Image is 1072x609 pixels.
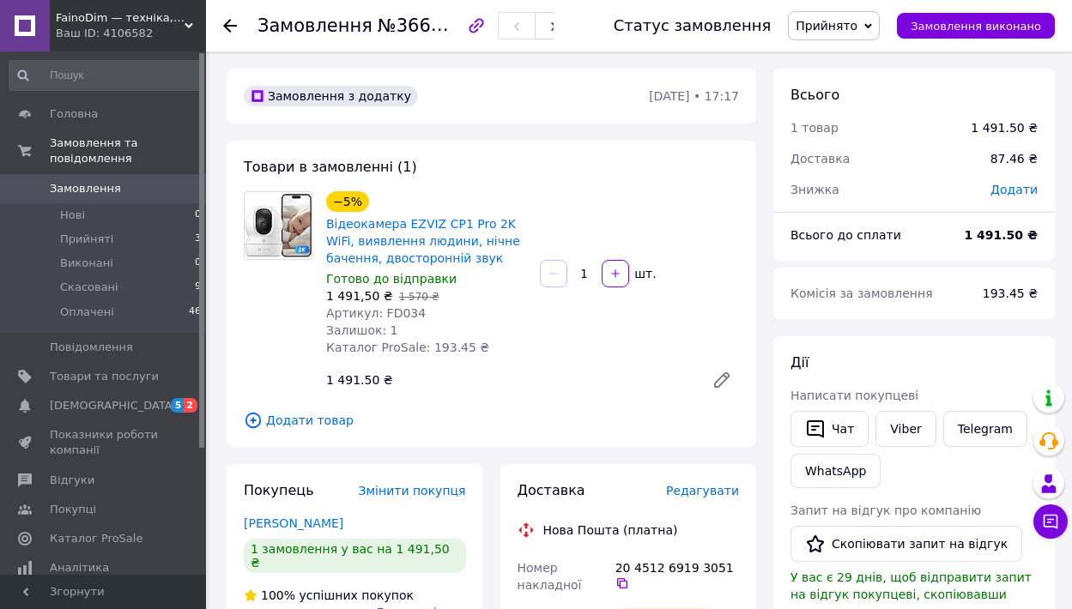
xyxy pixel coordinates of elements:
span: 1 491,50 ₴ [326,289,393,303]
span: 2 [184,398,197,413]
span: Прийняті [60,232,113,247]
span: Нові [60,208,85,223]
span: 0 [195,208,201,223]
span: Показники роботи компанії [50,427,159,458]
span: Покупець [244,482,314,498]
span: Товари в замовленні (1) [244,159,417,175]
span: Скасовані [60,280,118,295]
span: Покупці [50,502,96,517]
span: Замовлення та повідомлення [50,136,206,166]
span: Замовлення [50,181,121,196]
span: Дії [790,354,809,371]
div: Нова Пошта (платна) [539,522,682,539]
span: 5 [171,398,185,413]
span: 100% [261,588,295,602]
span: [DEMOGRAPHIC_DATA] [50,398,177,413]
span: Знижка [790,183,839,196]
span: 0 [195,256,201,271]
span: Запит на відгук про компанію [790,503,981,517]
div: шт. [631,265,658,282]
span: Виконані [60,256,113,271]
span: Всього до сплати [790,228,901,242]
a: Редагувати [705,363,739,397]
span: Артикул: FD034 [326,306,426,320]
button: Скопіювати запит на відгук [790,526,1022,562]
span: 1 товар [790,121,839,135]
b: 1 491.50 ₴ [964,228,1038,242]
button: Чат з покупцем [1033,504,1068,539]
span: Замовлення виконано [911,20,1041,33]
div: успішних покупок [244,587,414,604]
span: Номер накладної [518,561,582,592]
a: Відеокамера EZVIZ CP1 Pro 2K WiFi, виявлення людини, нічне бачення, двосторонній звук [326,217,520,265]
input: Пошук [9,60,203,91]
div: Ваш ID: 4106582 [56,26,206,41]
span: Товари та послуги [50,369,159,384]
a: [PERSON_NAME] [244,516,343,530]
span: Написати покупцеві [790,389,918,402]
div: Замовлення з додатку [244,86,418,106]
a: WhatsApp [790,454,881,488]
div: 1 491.50 ₴ [319,368,698,392]
span: Всього [790,87,839,103]
span: Додати [990,183,1038,196]
img: Відеокамера EZVIZ CP1 Pro 2K WiFi, виявлення людини, нічне бачення, двосторонній звук [245,194,312,257]
div: −5% [326,191,369,212]
span: 1 570 ₴ [399,291,439,303]
span: Аналітика [50,560,109,576]
span: Відгуки [50,473,94,488]
span: Оплачені [60,304,114,320]
span: Головна [50,106,98,122]
span: Доставка [518,482,585,498]
div: 1 замовлення у вас на 1 491,50 ₴ [244,539,466,573]
div: Статус замовлення [614,17,772,34]
span: 193.45 ₴ [983,286,1038,300]
span: Доставка [790,152,850,166]
span: Прийнято [796,19,857,33]
span: Залишок: 1 [326,323,398,337]
span: Повідомлення [50,340,133,355]
span: Комісія за замовлення [790,286,933,300]
span: №366194167 [378,15,500,36]
span: 3 [195,232,201,247]
button: Чат [790,411,869,447]
a: Viber [875,411,936,447]
div: 87.46 ₴ [980,140,1048,178]
span: Змінити покупця [359,484,466,497]
div: Повернутися назад [223,17,237,34]
span: Каталог ProSale [50,531,142,546]
span: Готово до відправки [326,272,457,286]
span: Редагувати [666,484,739,497]
span: FainoDim — техніка, що створює затишок [56,10,185,26]
span: 9 [195,280,201,295]
span: 46 [189,304,201,320]
div: 20 4512 6919 3051 [615,559,739,590]
button: Замовлення виконано [897,13,1055,39]
span: Каталог ProSale: 193.45 ₴ [326,341,489,354]
a: Telegram [943,411,1027,447]
div: 1 491.50 ₴ [971,119,1038,136]
span: Замовлення [257,15,372,36]
span: Додати товар [244,411,739,430]
time: [DATE] • 17:17 [649,89,739,103]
